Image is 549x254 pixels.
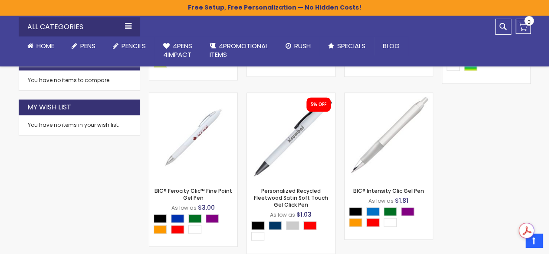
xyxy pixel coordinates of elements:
div: White [447,62,460,71]
div: White [251,232,264,241]
div: Purple [401,207,414,216]
div: Blue [171,214,184,223]
div: Select A Color [349,207,433,229]
img: Personalized Recycled Fleetwood Satin Soft Touch Gel Click Pen-White [247,93,335,181]
span: 4Pens 4impact [163,41,192,59]
div: Navy Blue [269,221,282,230]
a: BIC® Intensity Clic Gel Pen [353,187,424,195]
div: Red [366,218,379,227]
span: As low as [171,204,197,211]
span: As low as [368,197,394,205]
div: You have no items to compare. [19,70,140,91]
a: Rush [277,36,319,56]
div: You have no items in your wish list. [28,122,131,129]
a: Specials [319,36,374,56]
span: Rush [294,41,311,50]
div: Purple [206,214,219,223]
span: $3.00 [198,203,215,212]
div: Select A Color [154,214,237,236]
div: Black [251,221,264,230]
div: Red [171,225,184,234]
a: BIC® Intensity Clic Gel-White [345,92,433,100]
a: 0 [516,19,531,34]
span: As low as [270,211,295,218]
span: Home [36,41,54,50]
strong: Compare Products [27,58,101,67]
div: Red [303,221,316,230]
a: BIC® Ferocity Clic™ Fine Point Gel Pen [155,187,232,201]
div: Select A Color [251,221,335,243]
a: Pens [63,36,104,56]
div: 5% OFF [311,102,326,108]
a: 4PROMOTIONALITEMS [201,36,277,65]
div: Orange [349,218,362,227]
div: Blue Light [366,207,379,216]
img: BIC® Ferocity Clic™ Gel Pen-White [149,93,237,181]
div: Black [349,207,362,216]
span: $1.03 [296,210,312,219]
strong: My Wish List [27,102,71,112]
a: Home [19,36,63,56]
a: 4Pens4impact [155,36,201,65]
div: Grey Light [286,221,299,230]
div: All Categories [19,17,140,36]
a: BIC® Ferocity Clic™ Gel Pen-White [149,92,237,100]
span: Pencils [122,41,146,50]
div: Assorted [464,62,477,71]
span: Pens [80,41,95,50]
span: 4PROMOTIONAL ITEMS [210,41,268,59]
span: $1.81 [395,196,408,205]
a: Personalized Recycled Fleetwood Satin Soft Touch Gel Click Pen-White [247,92,335,100]
div: Black [154,214,167,223]
div: White [188,225,201,234]
a: Top [526,234,542,247]
div: Orange [154,225,167,234]
span: Specials [337,41,365,50]
a: Pencils [104,36,155,56]
img: BIC® Intensity Clic Gel-White [345,93,433,181]
div: White [384,218,397,227]
a: Blog [374,36,408,56]
div: Green [188,214,201,223]
span: Blog [383,41,400,50]
span: 0 [527,18,531,26]
a: Personalized Recycled Fleetwood Satin Soft Touch Gel Click Pen [254,187,328,208]
div: Green [384,207,397,216]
